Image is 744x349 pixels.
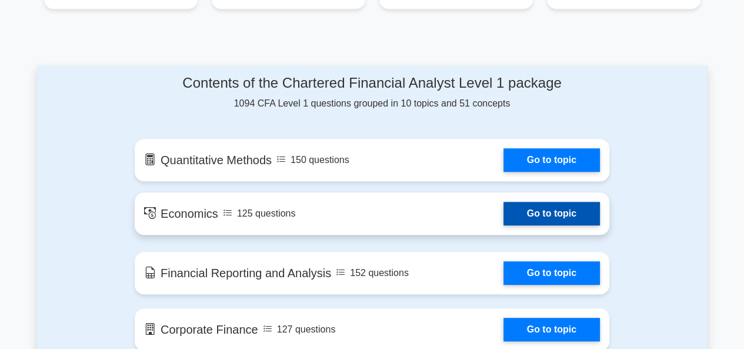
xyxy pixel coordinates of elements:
[503,148,600,172] a: Go to topic
[503,318,600,341] a: Go to topic
[135,75,609,111] div: 1094 CFA Level 1 questions grouped in 10 topics and 51 concepts
[503,261,600,285] a: Go to topic
[503,202,600,225] a: Go to topic
[135,75,609,92] h4: Contents of the Chartered Financial Analyst Level 1 package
